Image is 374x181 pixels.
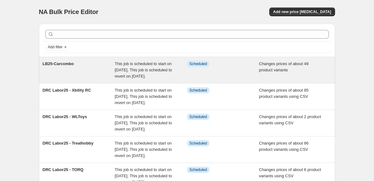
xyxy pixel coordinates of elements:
span: DRC Labor25 - Xbility RC [43,88,91,93]
span: Changes prices of about 6 product variants using CSV [259,167,321,178]
span: Changes prices of about 85 product variants using CSV [259,88,309,99]
span: Scheduled [189,141,207,146]
span: This job is scheduled to start on [DATE]. This job is scheduled to revert on [DATE]. [115,114,172,131]
span: Scheduled [189,88,207,93]
span: Scheduled [189,61,207,66]
button: Add filter [45,43,70,51]
span: Changes prices of about 86 product variants using CSV [259,141,309,152]
span: DRC Labor25 - WLToys [43,114,87,119]
span: This job is scheduled to start on [DATE]. This job is scheduled to revert on [DATE]. [115,88,172,105]
span: Add filter [48,45,63,50]
span: Add new price [MEDICAL_DATA] [273,9,331,14]
span: DRC Labor25 - TORQ [43,167,84,172]
span: NA Bulk Price Editor [39,8,98,15]
button: Add new price [MEDICAL_DATA] [269,7,335,16]
span: Scheduled [189,114,207,119]
span: DRC Labor25 - Trealhobby [43,141,93,145]
span: LB25-Carcombo [43,61,74,66]
span: Changes prices of about 49 product variants [259,61,309,72]
span: Scheduled [189,167,207,172]
span: This job is scheduled to start on [DATE]. This job is scheduled to revert on [DATE]. [115,61,172,79]
span: Changes prices of about 2 product variants using CSV [259,114,321,125]
span: This job is scheduled to start on [DATE]. This job is scheduled to revert on [DATE]. [115,141,172,158]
